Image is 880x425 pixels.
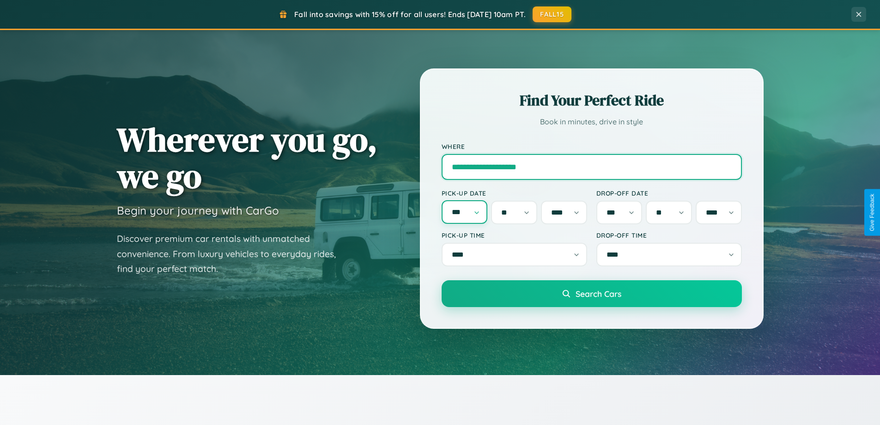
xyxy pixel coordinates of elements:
[869,194,875,231] div: Give Feedback
[596,231,742,239] label: Drop-off Time
[533,6,571,22] button: FALL15
[442,142,742,150] label: Where
[442,231,587,239] label: Pick-up Time
[442,115,742,129] p: Book in minutes, drive in style
[117,121,377,194] h1: Wherever you go, we go
[117,203,279,217] h3: Begin your journey with CarGo
[442,90,742,111] h2: Find Your Perfect Ride
[294,10,526,19] span: Fall into savings with 15% off for all users! Ends [DATE] 10am PT.
[117,231,348,277] p: Discover premium car rentals with unmatched convenience. From luxury vehicles to everyday rides, ...
[576,289,621,299] span: Search Cars
[442,280,742,307] button: Search Cars
[442,189,587,197] label: Pick-up Date
[596,189,742,197] label: Drop-off Date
